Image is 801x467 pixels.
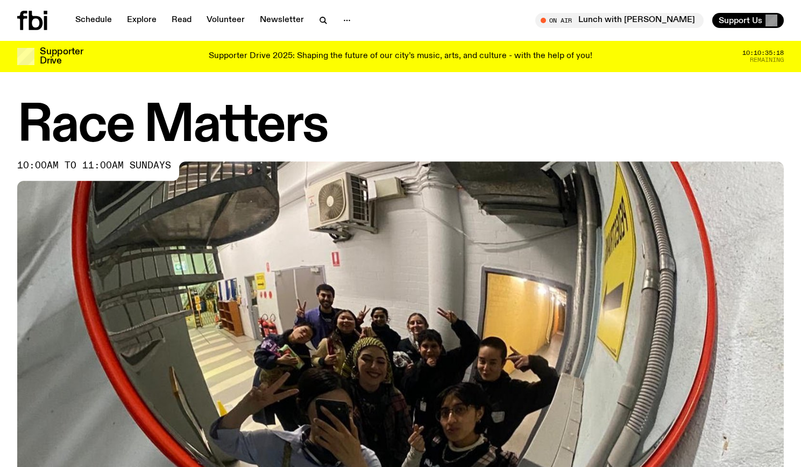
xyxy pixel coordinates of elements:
h1: Race Matters [17,102,784,151]
p: Supporter Drive 2025: Shaping the future of our city’s music, arts, and culture - with the help o... [209,52,592,61]
h3: Supporter Drive [40,47,83,66]
button: On AirLunch with [PERSON_NAME] [535,13,704,28]
a: Newsletter [253,13,310,28]
a: Explore [120,13,163,28]
a: Schedule [69,13,118,28]
button: Support Us [712,13,784,28]
span: 10:10:35:18 [742,50,784,56]
a: Read [165,13,198,28]
span: 10:00am to 11:00am sundays [17,161,171,170]
span: Remaining [750,57,784,63]
a: Volunteer [200,13,251,28]
span: Support Us [719,16,762,25]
